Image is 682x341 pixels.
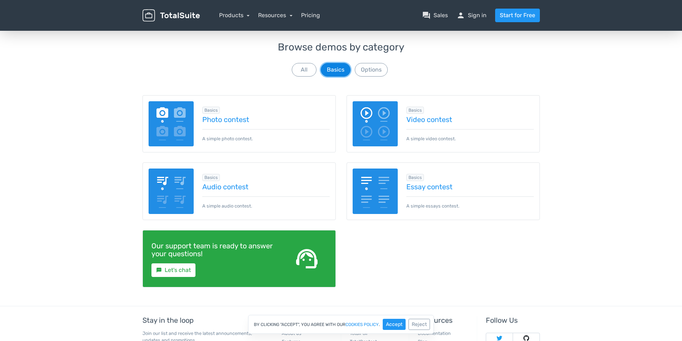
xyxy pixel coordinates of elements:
a: Documentation [418,331,451,336]
img: TotalSuite for WordPress [142,9,200,22]
p: A simple essays contest. [406,196,534,209]
span: Browse all in Basics [202,107,220,114]
span: person [456,11,465,20]
p: A simple audio contest. [202,196,330,209]
img: Follow TotalSuite on Twitter [497,335,502,341]
p: A simple video contest. [406,129,534,142]
p: A simple photo contest. [202,129,330,142]
a: Video contest [406,116,534,123]
a: Audio contest [202,183,330,191]
a: About us [282,331,301,336]
a: cookies policy [345,322,379,327]
button: Basics [321,63,350,77]
h3: Browse demos by category [142,42,540,53]
a: TotalPoll [350,331,367,336]
h4: Our support team is ready to answer your questions! [151,242,276,258]
img: Follow TotalSuite on Github [523,335,529,341]
img: image-poll.png.webp [149,101,194,147]
span: Browse all in Basics [406,174,424,181]
span: support_agent [294,246,320,272]
a: question_answerSales [422,11,448,20]
a: Start for Free [495,9,540,22]
span: Browse all in Basics [406,107,424,114]
button: Reject [408,319,430,330]
button: Options [355,63,388,77]
img: essay-contest.png.webp [353,169,398,214]
a: Essay contest [406,183,534,191]
button: All [292,63,316,77]
a: Pricing [301,11,320,20]
a: Products [219,12,250,19]
button: Accept [383,319,406,330]
a: smsLet's chat [151,263,195,277]
img: audio-poll.png.webp [149,169,194,214]
a: Resources [258,12,292,19]
div: By clicking "Accept", you agree with our . [248,315,434,334]
img: video-poll.png.webp [353,101,398,147]
small: sms [156,267,162,273]
a: Photo contest [202,116,330,123]
span: question_answer [422,11,431,20]
a: personSign in [456,11,487,20]
span: Browse all in Basics [202,174,220,181]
